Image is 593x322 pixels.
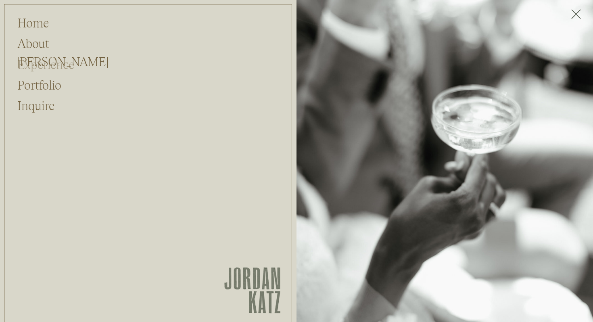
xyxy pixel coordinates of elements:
a: About [PERSON_NAME] [17,35,96,50]
a: Experience [17,56,88,71]
a: Inquire [17,97,61,112]
a: Home [17,14,61,29]
a: Portfolio [17,76,61,92]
